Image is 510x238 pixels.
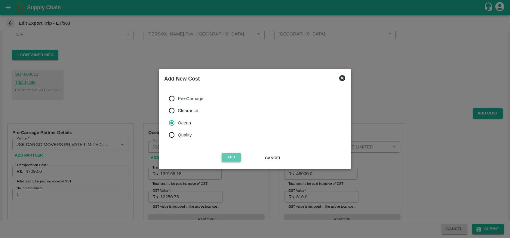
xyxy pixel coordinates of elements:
[178,120,191,126] span: Ocean
[178,95,203,102] span: Pre-Carriage
[178,107,198,114] span: Clearance
[260,153,286,163] button: Cancel
[164,76,200,82] b: Add New Cost
[222,153,241,162] button: Add
[169,93,208,141] div: cost_type
[178,132,192,138] span: Quality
